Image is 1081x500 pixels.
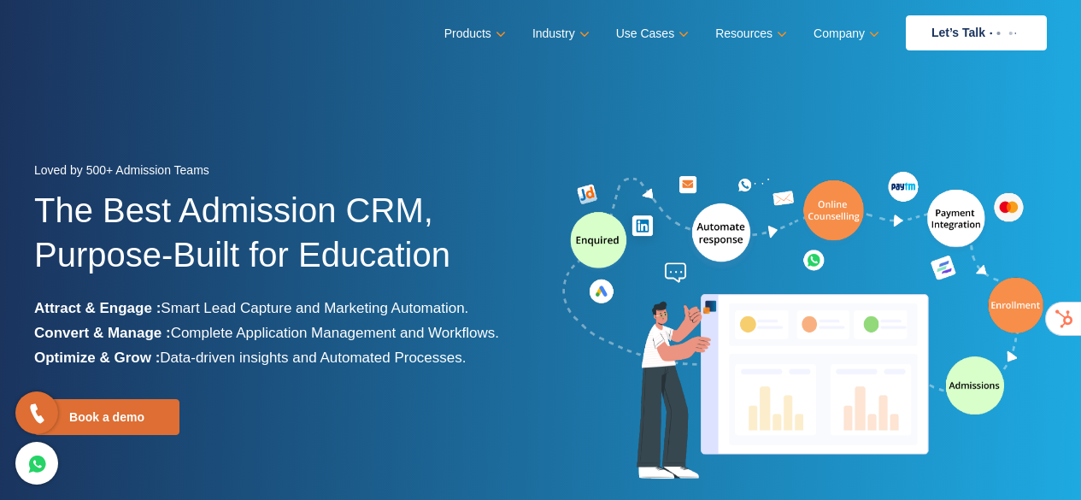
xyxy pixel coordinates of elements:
a: Let’s Talk [906,15,1047,50]
b: Optimize & Grow : [34,350,160,366]
a: Products [444,21,502,46]
a: Use Cases [616,21,685,46]
a: Book a demo [34,399,179,435]
a: Company [814,21,876,46]
b: Attract & Engage : [34,300,161,316]
span: Data-driven insights and Automated Processes. [160,350,466,366]
img: admission-software-home-page-header [560,168,1047,486]
a: Resources [715,21,784,46]
div: Loved by 500+ Admission Teams [34,158,528,188]
span: Complete Application Management and Workflows. [171,325,499,341]
h1: The Best Admission CRM, Purpose-Built for Education [34,188,528,296]
b: Convert & Manage : [34,325,171,341]
a: Industry [532,21,586,46]
span: Smart Lead Capture and Marketing Automation. [161,300,468,316]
